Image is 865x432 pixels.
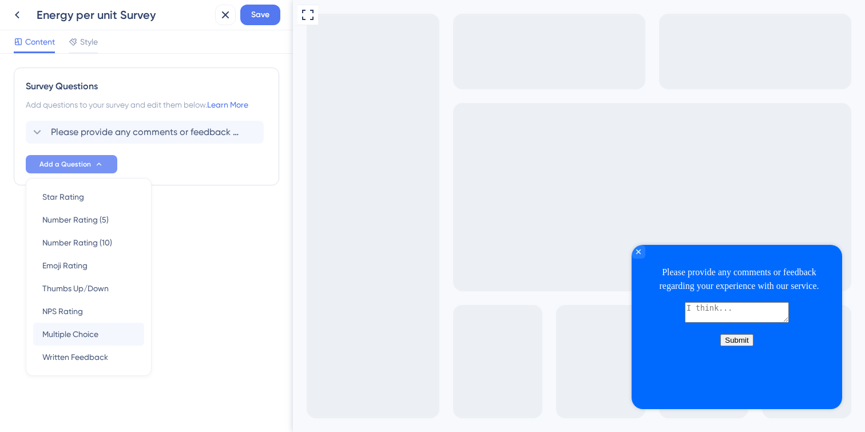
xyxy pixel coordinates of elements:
[33,231,144,254] button: Number Rating (10)
[42,259,88,272] span: Emoji Rating
[33,277,144,300] button: Thumbs Up/Down
[42,190,84,204] span: Star Rating
[42,350,108,364] span: Written Feedback
[42,304,83,318] span: NPS Rating
[25,35,55,49] span: Content
[26,98,267,112] div: Add questions to your survey and edit them below.
[339,245,549,409] iframe: UserGuiding Survey
[37,7,211,23] div: Energy per unit Survey
[51,125,240,139] span: Please provide any comments or feedback regarding your experience with our service.
[39,160,91,169] span: Add a Question
[251,8,269,22] span: Save
[33,208,144,231] button: Number Rating (5)
[42,236,112,249] span: Number Rating (10)
[33,323,144,346] button: Multiple Choice
[33,254,144,277] button: Emoji Rating
[240,5,280,25] button: Save
[33,346,144,368] button: Written Feedback
[42,282,109,295] span: Thumbs Up/Down
[207,100,248,109] a: Learn More
[42,327,98,341] span: Multiple Choice
[33,185,144,208] button: Star Rating
[80,35,98,49] span: Style
[42,213,109,227] span: Number Rating (5)
[33,300,144,323] button: NPS Rating
[26,155,117,173] button: Add a Question
[26,80,267,93] div: Survey Questions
